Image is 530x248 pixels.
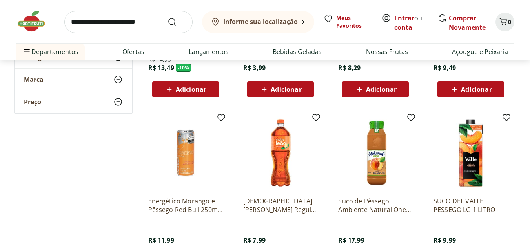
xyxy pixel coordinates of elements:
[176,86,206,92] span: Adicionar
[122,47,144,56] a: Ofertas
[64,11,193,33] input: search
[176,64,191,72] span: - 10 %
[273,47,322,56] a: Bebidas Geladas
[168,17,186,27] button: Submit Search
[223,17,298,26] b: Informe sua localização
[15,69,132,91] button: Marca
[22,42,78,61] span: Departamentos
[495,13,514,31] button: Carrinho
[394,14,414,22] a: Entrar
[243,63,266,72] span: R$ 3,99
[508,18,511,25] span: 0
[366,86,397,92] span: Adicionar
[461,86,492,92] span: Adicionar
[189,47,229,56] a: Lançamentos
[148,197,223,214] a: Energético Morango e Pêssego Red Bull 250ml gelado
[16,9,55,33] img: Hortifruti
[148,63,174,72] span: R$ 13,49
[338,63,361,72] span: R$ 8,29
[366,47,408,56] a: Nossas Frutas
[24,76,44,83] span: Marca
[338,197,413,214] a: Suco de Pêssego Ambiente Natural One 900ml
[324,14,372,30] a: Meus Favoritos
[243,116,318,190] img: Chá Matte Leão Pêssego Regular 1,5L
[243,236,266,244] span: R$ 7,99
[433,63,456,72] span: R$ 9,49
[202,11,314,33] button: Informe sua localização
[433,116,508,190] img: SUCO DEL VALLE PESSEGO LG 1 LITRO
[24,98,41,106] span: Preço
[433,236,456,244] span: R$ 9,99
[394,13,429,32] span: ou
[148,116,223,190] img: Energético Morango e Pêssego Red Bull 250ml gelado
[247,81,314,97] button: Adicionar
[437,81,504,97] button: Adicionar
[243,197,318,214] a: [DEMOGRAPHIC_DATA] [PERSON_NAME] Regular 1,5L
[15,91,132,113] button: Preço
[336,14,372,30] span: Meus Favoritos
[148,236,174,244] span: R$ 11,99
[449,14,486,32] a: Comprar Novamente
[338,236,364,244] span: R$ 17,99
[271,86,301,92] span: Adicionar
[433,197,508,214] a: SUCO DEL VALLE PESSEGO LG 1 LITRO
[394,14,437,32] a: Criar conta
[152,81,219,97] button: Adicionar
[338,116,413,190] img: Suco de Pêssego Ambiente Natural One 900ml
[452,47,508,56] a: Açougue e Peixaria
[22,42,31,61] button: Menu
[342,81,409,97] button: Adicionar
